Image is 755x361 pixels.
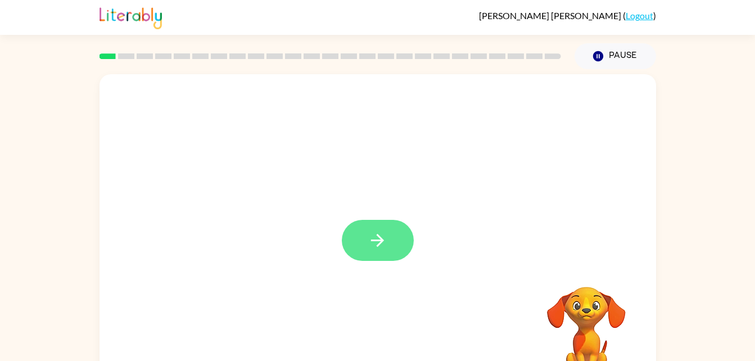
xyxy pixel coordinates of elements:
[479,10,656,21] div: ( )
[100,4,162,29] img: Literably
[626,10,653,21] a: Logout
[479,10,623,21] span: [PERSON_NAME] [PERSON_NAME]
[575,43,656,69] button: Pause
